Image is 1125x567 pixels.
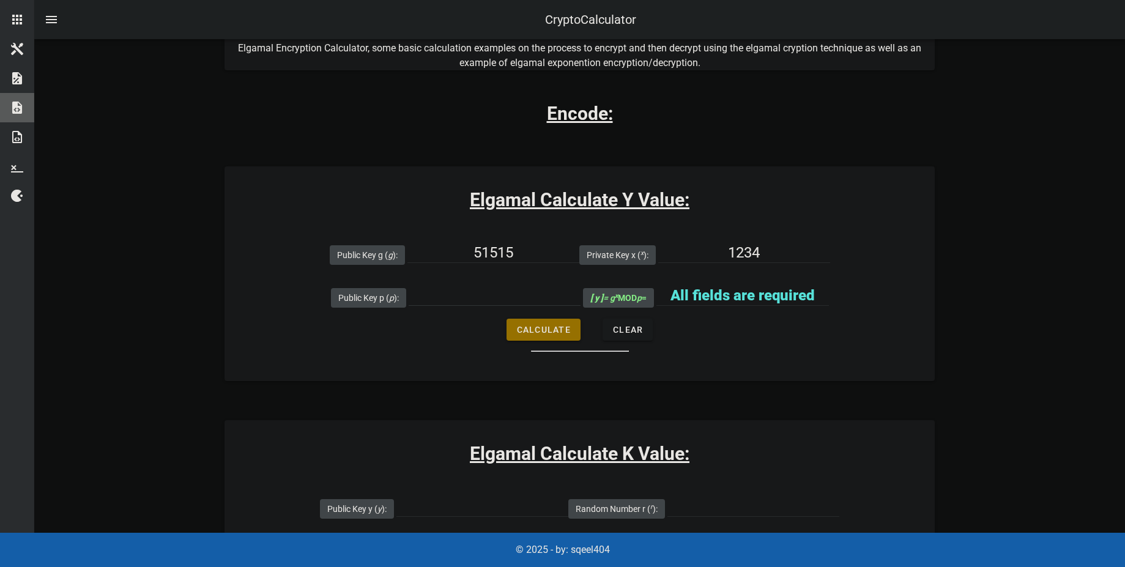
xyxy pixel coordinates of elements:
[389,293,394,303] i: p
[603,319,653,341] button: Clear
[377,504,382,514] i: y
[615,292,618,300] sup: x
[225,440,935,467] h3: Elgamal Calculate K Value:
[640,249,644,257] sup: x
[590,293,603,303] b: [ y ]
[516,544,610,555] span: © 2025 - by: sqeel404
[590,293,618,303] i: = g
[650,503,653,511] sup: r
[388,250,393,260] i: g
[327,503,387,515] label: Public Key y ( ):
[337,249,398,261] label: Public Key g ( ):
[545,10,636,29] div: CryptoCalculator
[225,186,935,213] h3: Elgamal Calculate Y Value:
[637,293,642,303] i: p
[37,5,66,34] button: nav-menu-toggle
[547,100,613,127] h3: Encode:
[576,503,658,515] label: Random Number r ( ):
[612,325,643,335] span: Clear
[338,292,399,304] label: Public Key p ( ):
[516,325,571,335] span: Calculate
[590,293,647,303] span: MOD =
[507,319,581,341] button: Calculate
[225,41,935,70] p: Elgamal Encryption Calculator, some basic calculation examples on the process to encrypt and then...
[587,249,648,261] label: Private Key x ( ):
